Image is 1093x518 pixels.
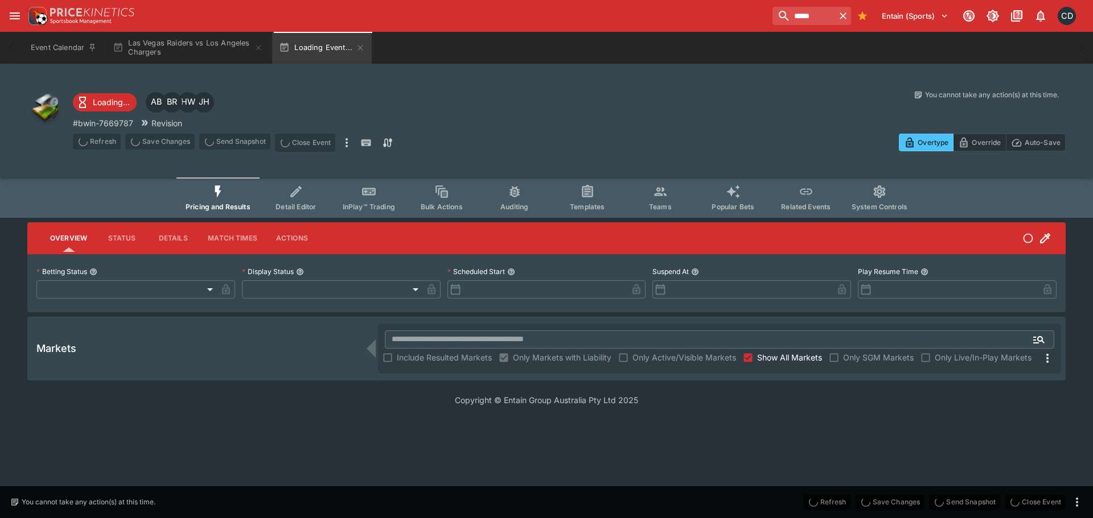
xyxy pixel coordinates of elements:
button: Toggle light/dark mode [983,6,1003,26]
span: Related Events [781,202,831,211]
button: Overview [41,225,96,252]
p: You cannot take any action(s) at this time. [925,90,1059,100]
button: Match Times [199,225,266,252]
button: open drawer [5,6,25,26]
p: Override [972,136,1001,148]
p: Scheduled Start [447,267,505,276]
p: You cannot take any action(s) at this time. [22,497,155,507]
img: other.png [27,90,64,126]
span: Detail Editor [276,202,316,211]
img: Sportsbook Management [50,19,112,24]
p: Betting Status [36,267,87,276]
button: Override [953,134,1006,151]
span: Only Active/Visible Markets [632,351,736,363]
button: Cameron Duffy [1054,3,1079,28]
button: Betting Status [89,268,97,276]
div: Ben Raymond [162,92,182,113]
p: Auto-Save [1025,136,1061,148]
p: Loading... [93,96,130,108]
span: Include Resulted Markets [397,351,492,363]
button: more [340,134,354,152]
span: Only Live/In-Play Markets [935,351,1032,363]
svg: More [1041,351,1054,365]
div: Event type filters [176,177,917,218]
span: InPlay™ Trading [343,202,395,211]
p: Overtype [918,136,948,148]
span: Bulk Actions [421,202,463,211]
span: Auditing [500,202,528,211]
button: Documentation [1006,6,1027,26]
span: Show All Markets [757,351,822,363]
div: Alex Bothe [146,92,166,113]
span: Popular Bets [712,202,754,211]
p: Suspend At [652,267,689,276]
img: PriceKinetics [50,8,134,16]
button: Notifications [1030,6,1051,26]
p: Revision [151,117,182,129]
input: search [773,7,835,25]
span: System Controls [852,202,907,211]
img: PriceKinetics Logo [25,5,48,27]
span: Pricing and Results [186,202,250,211]
span: Only Markets with Liability [513,351,611,363]
button: Scheduled Start [507,268,515,276]
div: Start From [899,134,1066,151]
span: Teams [649,202,672,211]
button: Connected to PK [959,6,979,26]
p: Play Resume Time [858,267,918,276]
button: Suspend At [691,268,699,276]
button: Play Resume Time [921,268,928,276]
div: Jordan Hughes [194,92,214,113]
button: Details [147,225,199,252]
button: Display Status [296,268,304,276]
h5: Markets [36,342,76,355]
button: Las Vegas Raiders vs Los Angeles Chargers [106,32,270,64]
div: Harry Walker [178,92,198,113]
button: Status [96,225,147,252]
div: Cameron Duffy [1058,7,1076,25]
button: Overtype [899,134,954,151]
button: Bookmarks [853,7,872,25]
button: Actions [266,225,318,252]
button: Select Tenant [875,7,955,25]
button: Open [1029,329,1049,350]
button: Loading Event... [272,32,372,64]
button: Auto-Save [1006,134,1066,151]
button: Event Calendar [24,32,104,64]
button: more [1070,495,1084,509]
p: Display Status [242,267,294,276]
span: Templates [570,202,605,211]
p: Copy To Clipboard [73,117,133,129]
span: Only SGM Markets [843,351,914,363]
